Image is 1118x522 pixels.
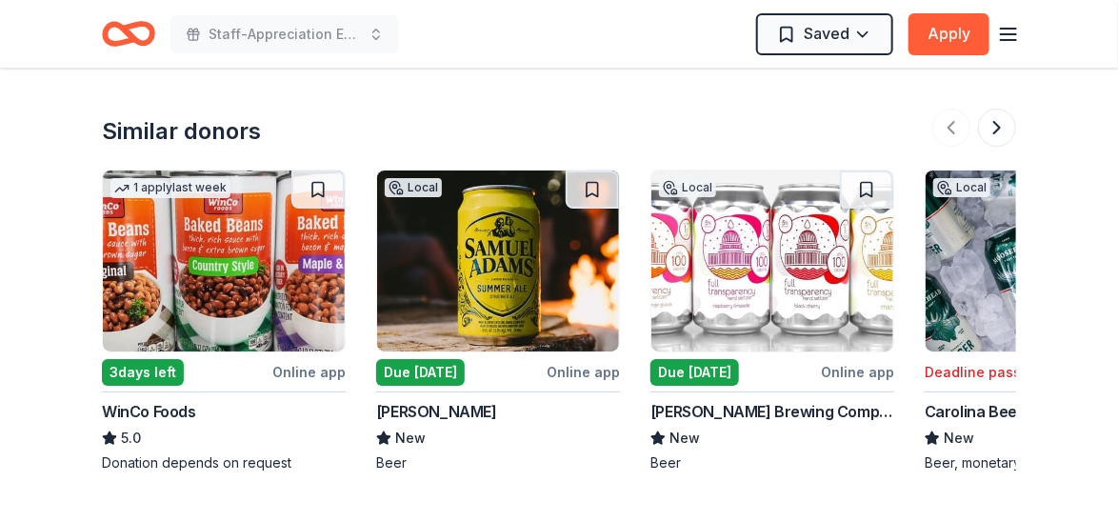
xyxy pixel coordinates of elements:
[821,360,894,384] div: Online app
[272,360,346,384] div: Online app
[385,178,442,197] div: Local
[650,170,894,472] a: Image for DC Brau Brewing CompanyLocalDue [DATE]Online app[PERSON_NAME] Brewing CompanyNewBeer
[376,400,497,423] div: [PERSON_NAME]
[102,453,346,472] div: Donation depends on request
[669,427,700,450] span: New
[102,359,184,386] div: 3 days left
[376,170,620,472] a: Image for Samuel AdamsLocalDue [DATE]Online app[PERSON_NAME]NewBeer
[376,453,620,472] div: Beer
[659,178,716,197] div: Local
[650,453,894,472] div: Beer
[110,178,230,198] div: 1 apply last week
[547,360,620,384] div: Online app
[209,23,361,46] span: Staff-Appreciation Event
[804,21,849,46] span: Saved
[102,170,346,472] a: Image for WinCo Foods1 applylast week3days leftOnline appWinCo Foods5.0Donation depends on request
[121,427,141,450] span: 5.0
[376,359,465,386] div: Due [DATE]
[925,361,1038,384] div: Deadline passed
[756,13,893,55] button: Saved
[908,13,989,55] button: Apply
[102,400,196,423] div: WinCo Foods
[933,178,990,197] div: Local
[170,15,399,53] button: Staff-Appreciation Event
[650,400,894,423] div: [PERSON_NAME] Brewing Company
[102,116,261,147] div: Similar donors
[377,171,619,351] img: Image for Samuel Adams
[103,171,345,351] img: Image for WinCo Foods
[925,400,1096,423] div: Carolina Beer Company
[650,359,739,386] div: Due [DATE]
[102,11,155,56] a: Home
[944,427,974,450] span: New
[651,171,893,351] img: Image for DC Brau Brewing Company
[395,427,426,450] span: New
